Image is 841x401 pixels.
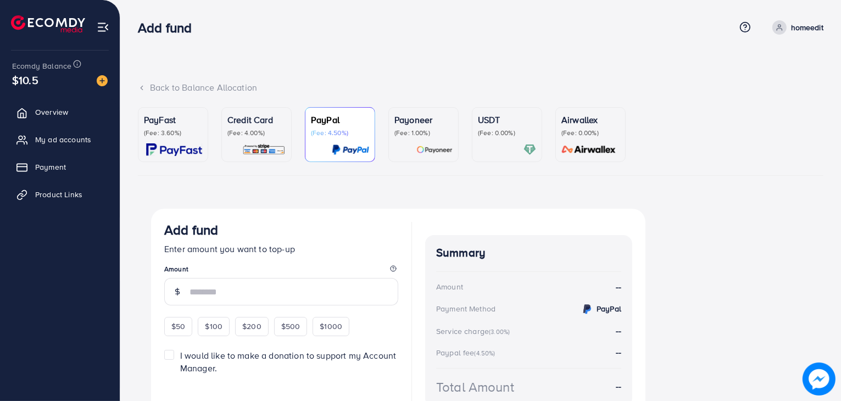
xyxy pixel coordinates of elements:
h3: Add fund [138,20,200,36]
img: card [242,143,286,156]
p: Enter amount you want to top-up [164,242,398,255]
span: Ecomdy Balance [12,60,71,71]
span: My ad accounts [35,134,91,145]
p: Airwallex [561,113,620,126]
p: USDT [478,113,536,126]
p: Payoneer [394,113,453,126]
p: PayPal [311,113,369,126]
div: Paypal fee [436,347,499,358]
div: Service charge [436,326,513,337]
h3: Add fund [164,222,218,238]
div: Payment Method [436,303,495,314]
p: (Fee: 4.50%) [311,129,369,137]
h4: Summary [436,246,621,260]
small: (4.50%) [475,349,495,358]
p: Credit Card [227,113,286,126]
div: Total Amount [436,377,514,397]
strong: -- [616,281,621,293]
small: (3.00%) [489,327,510,336]
p: (Fee: 4.00%) [227,129,286,137]
div: Amount [436,281,463,292]
img: card [523,143,536,156]
p: PayFast [144,113,202,126]
img: image [803,363,836,396]
img: image [97,75,108,86]
legend: Amount [164,264,398,278]
a: My ad accounts [8,129,112,151]
p: (Fee: 0.00%) [478,129,536,137]
strong: -- [616,380,621,393]
a: homeedit [768,20,823,35]
a: Overview [8,101,112,123]
img: card [332,143,369,156]
p: (Fee: 1.00%) [394,129,453,137]
span: $500 [281,321,300,332]
p: (Fee: 0.00%) [561,129,620,137]
img: logo [11,15,85,32]
span: Overview [35,107,68,118]
img: card [146,143,202,156]
div: Back to Balance Allocation [138,81,823,94]
img: credit [581,303,594,316]
strong: -- [616,325,621,337]
p: (Fee: 3.60%) [144,129,202,137]
strong: -- [616,346,621,358]
span: $50 [171,321,185,332]
strong: PayPal [597,303,621,314]
p: homeedit [791,21,823,34]
img: card [558,143,620,156]
span: $10.5 [12,72,38,88]
img: menu [97,21,109,34]
span: $1000 [320,321,342,332]
span: I would like to make a donation to support my Account Manager. [180,349,396,374]
a: Product Links [8,183,112,205]
span: Product Links [35,189,82,200]
img: card [416,143,453,156]
span: $200 [242,321,261,332]
span: $100 [205,321,222,332]
span: Payment [35,161,66,172]
a: Payment [8,156,112,178]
